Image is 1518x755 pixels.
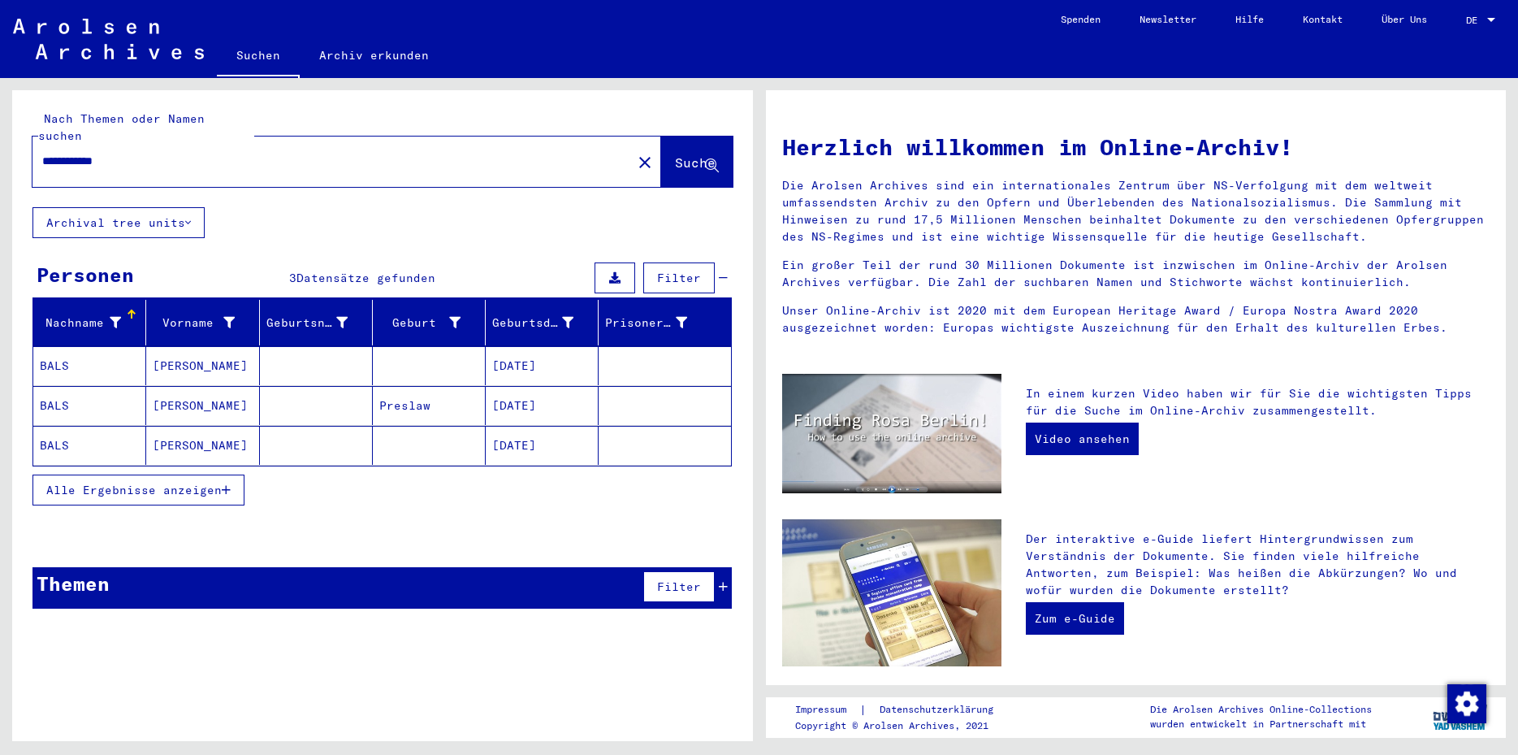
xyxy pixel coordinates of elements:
div: Geburtsname [266,310,372,336]
mat-cell: [PERSON_NAME] [146,386,259,425]
img: Arolsen_neg.svg [13,19,204,59]
mat-header-cell: Prisoner # [599,300,730,345]
div: Personen [37,260,134,289]
p: Ein großer Teil der rund 30 Millionen Dokumente ist inzwischen im Online-Archiv der Arolsen Archi... [782,257,1490,291]
a: Datenschutzerklärung [867,701,1013,718]
span: Filter [657,271,701,285]
mat-header-cell: Nachname [33,300,146,345]
mat-cell: BALS [33,426,146,465]
mat-cell: BALS [33,346,146,385]
p: Die Arolsen Archives Online-Collections [1150,702,1372,717]
mat-header-cell: Geburt‏ [373,300,486,345]
span: Filter [657,579,701,594]
a: Impressum [795,701,859,718]
button: Archival tree units [32,207,205,238]
div: Nachname [40,310,145,336]
div: Geburt‏ [379,315,461,332]
div: Themen [37,569,110,598]
p: Copyright © Arolsen Archives, 2021 [795,718,1013,733]
div: | [795,701,1013,718]
p: In einem kurzen Video haben wir für Sie die wichtigsten Tipps für die Suche im Online-Archiv zusa... [1026,385,1490,419]
div: Vorname [153,315,234,332]
button: Suche [661,137,733,187]
a: Zum e-Guide [1026,602,1124,635]
mat-cell: [PERSON_NAME] [146,346,259,385]
mat-header-cell: Geburtsdatum [486,300,599,345]
button: Alle Ergebnisse anzeigen [32,475,244,506]
mat-cell: [PERSON_NAME] [146,426,259,465]
div: Vorname [153,310,258,336]
mat-label: Nach Themen oder Namen suchen [38,111,205,143]
img: yv_logo.png [1429,696,1490,737]
img: eguide.jpg [782,519,1001,666]
span: 3 [289,271,296,285]
span: Alle Ergebnisse anzeigen [46,483,222,497]
h1: Herzlich willkommen im Online-Archiv! [782,130,1490,164]
span: Datensätze gefunden [296,271,435,285]
div: Prisoner # [605,315,686,332]
div: Geburtsdatum [492,315,573,332]
a: Video ansehen [1026,423,1139,455]
div: Nachname [40,315,121,332]
mat-header-cell: Vorname [146,300,259,345]
mat-cell: BALS [33,386,146,425]
span: DE [1466,15,1484,26]
img: video.jpg [782,374,1001,493]
mat-cell: [DATE] [486,426,599,465]
p: Unser Online-Archiv ist 2020 mit dem European Heritage Award / Europa Nostra Award 2020 ausgezeic... [782,302,1490,336]
mat-cell: [DATE] [486,346,599,385]
mat-cell: Preslaw [373,386,486,425]
button: Clear [629,145,661,178]
div: Prisoner # [605,310,711,336]
div: Geburtsname [266,315,348,332]
img: Zustimmung ändern [1447,684,1486,723]
span: Suche [675,154,716,171]
div: Geburtsdatum [492,310,598,336]
a: Archiv erkunden [300,36,448,75]
div: Geburt‏ [379,310,485,336]
p: Der interaktive e-Guide liefert Hintergrundwissen zum Verständnis der Dokumente. Sie finden viele... [1026,531,1490,599]
mat-icon: close [635,153,655,172]
button: Filter [643,263,715,293]
button: Filter [643,571,715,602]
a: Suchen [217,36,300,78]
mat-cell: [DATE] [486,386,599,425]
p: wurden entwickelt in Partnerschaft mit [1150,717,1372,731]
mat-header-cell: Geburtsname [260,300,373,345]
p: Die Arolsen Archives sind ein internationales Zentrum über NS-Verfolgung mit dem weltweit umfasse... [782,177,1490,245]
